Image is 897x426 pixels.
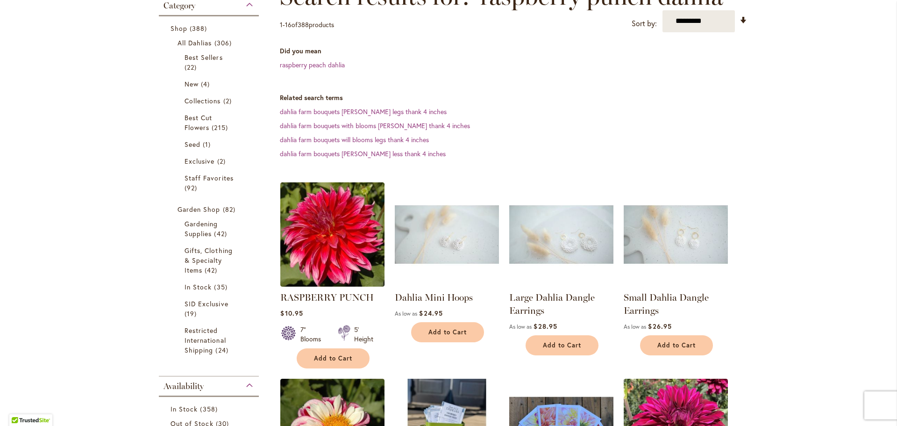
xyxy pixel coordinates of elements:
[164,0,195,11] span: Category
[285,20,292,29] span: 16
[185,79,235,89] a: New
[178,38,242,48] a: All Dahlias
[205,265,220,275] span: 42
[280,46,747,56] dt: Did you mean
[185,219,235,238] a: Gardening Supplies
[624,280,728,289] a: Small Dahlia Dangle Earrings
[185,156,235,166] a: Exclusive
[185,282,212,291] span: In Stock
[640,335,713,355] button: Add to Cart
[624,323,646,330] span: As low as
[178,204,242,214] a: Garden Shop
[215,345,230,355] span: 24
[7,393,33,419] iframe: Launch Accessibility Center
[280,182,384,287] img: RASPBERRY PUNCH
[214,229,229,238] span: 42
[185,96,221,105] span: Collections
[171,23,249,33] a: Shop
[185,173,234,182] span: Staff Favorites
[185,62,199,72] span: 22
[223,204,238,214] span: 82
[280,17,334,32] p: - of products
[185,52,235,72] a: Best Sellers
[280,107,447,116] a: dahlia farm bouquets [PERSON_NAME] legs thank 4 inches
[178,38,212,47] span: All Dahlias
[212,123,230,132] span: 215
[280,149,446,158] a: dahlia farm bouquets [PERSON_NAME] less thank 4 inches
[185,299,228,308] span: SID Exclusive
[354,325,373,344] div: 5' Height
[509,323,532,330] span: As low as
[185,309,199,318] span: 19
[297,348,370,368] button: Add to Cart
[185,325,235,355] a: Restricted International Shipping
[185,139,235,149] a: Seed
[171,404,198,413] span: In Stock
[411,322,484,342] button: Add to Cart
[171,24,187,33] span: Shop
[223,96,234,106] span: 2
[185,245,235,275] a: Gifts, Clothing &amp; Specialty Items
[314,354,352,362] span: Add to Cart
[185,246,233,274] span: Gifts, Clothing & Specialty Items
[201,79,212,89] span: 4
[280,292,374,303] a: RASPBERRY PUNCH
[298,20,309,29] span: 388
[624,182,728,287] img: Small Dahlia Dangle Earrings
[217,156,228,166] span: 2
[185,173,235,193] a: Staff Favorites
[171,404,249,414] a: In Stock 358
[395,280,499,289] a: Dahlia Mini Hoops
[509,182,613,287] img: Large Dahlia Dangle Earrings
[185,219,218,238] span: Gardening Supplies
[543,341,581,349] span: Add to Cart
[200,404,220,414] span: 358
[214,38,234,48] span: 306
[280,93,747,102] dt: Related search terms
[526,335,598,355] button: Add to Cart
[428,328,467,336] span: Add to Cart
[185,299,235,318] a: SID Exclusive
[214,282,229,292] span: 35
[657,341,696,349] span: Add to Cart
[185,79,199,88] span: New
[280,309,303,318] span: $10.95
[164,381,204,391] span: Availability
[280,135,429,144] a: dahlia farm bouquets will blooms legs thank 4 inches
[185,183,199,193] span: 92
[280,121,470,130] a: dahlia farm bouquets with blooms [PERSON_NAME] thank 4 inches
[185,53,223,62] span: Best Sellers
[300,325,327,344] div: 7" Blooms
[534,322,557,331] span: $28.95
[185,140,200,149] span: Seed
[185,326,226,354] span: Restricted International Shipping
[395,292,473,303] a: Dahlia Mini Hoops
[648,322,671,331] span: $26.95
[395,310,417,317] span: As low as
[280,20,283,29] span: 1
[185,282,235,292] a: In Stock
[190,23,209,33] span: 388
[178,205,221,214] span: Garden Shop
[203,139,213,149] span: 1
[419,309,442,318] span: $24.95
[185,113,235,132] a: Best Cut Flowers
[509,280,613,289] a: Large Dahlia Dangle Earrings
[624,292,709,316] a: Small Dahlia Dangle Earrings
[509,292,595,316] a: Large Dahlia Dangle Earrings
[632,15,657,32] label: Sort by:
[280,60,345,69] a: raspberry peach dahlia
[395,182,499,287] img: Dahlia Mini Hoops
[185,113,212,132] span: Best Cut Flowers
[185,96,235,106] a: Collections
[280,280,384,289] a: RASPBERRY PUNCH
[185,157,214,166] span: Exclusive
